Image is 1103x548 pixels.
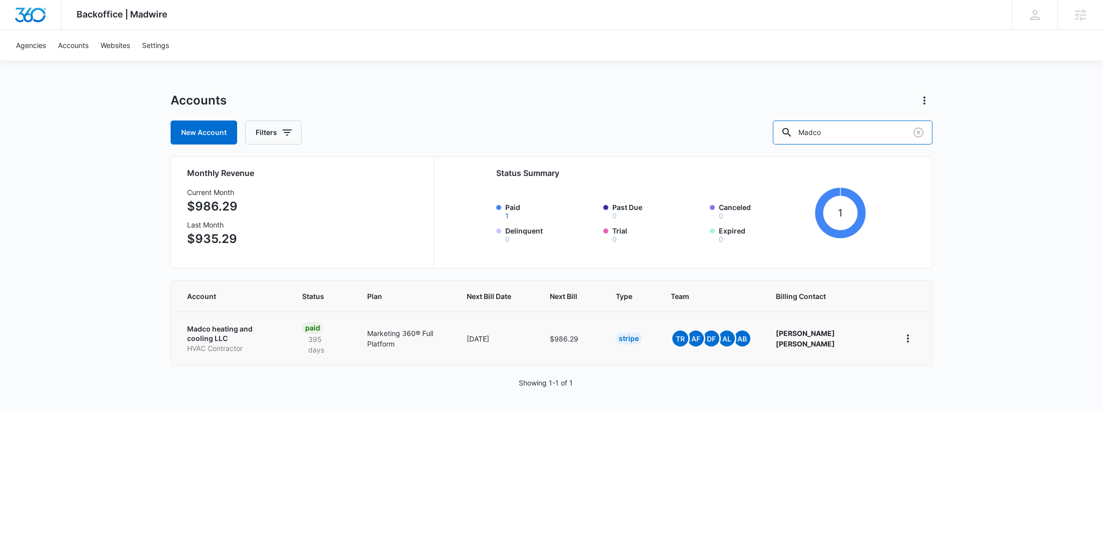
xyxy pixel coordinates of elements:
[187,197,238,215] p: $986.29
[496,167,866,179] h2: Status Summary
[187,187,238,197] h3: Current Month
[187,291,264,301] span: Account
[612,225,704,243] label: Trial
[719,225,811,243] label: Expired
[455,311,538,365] td: [DATE]
[776,329,835,348] strong: [PERSON_NAME] [PERSON_NAME]
[910,124,926,140] button: Clear
[52,30,95,60] a: Accounts
[77,9,168,19] span: Backoffice | Madwire
[719,330,735,346] span: AL
[187,230,238,248] p: $935.29
[187,343,278,353] p: HVAC Contractor
[187,324,278,343] p: Madco heating and cooling LLC
[900,330,916,346] button: home
[703,330,719,346] span: DF
[136,30,175,60] a: Settings
[916,92,932,108] button: Actions
[367,291,443,301] span: Plan
[245,120,302,144] button: Filters
[367,328,443,349] p: Marketing 360® Full Platform
[519,377,573,388] p: Showing 1-1 of 1
[550,291,577,301] span: Next Bill
[302,291,329,301] span: Status
[672,330,688,346] span: TR
[10,30,52,60] a: Agencies
[302,322,323,334] div: Paid
[612,202,704,219] label: Past Due
[734,330,750,346] span: AB
[616,332,642,344] div: Stripe
[616,291,632,301] span: Type
[773,120,932,144] input: Search
[505,212,509,219] button: Paid
[538,311,604,365] td: $986.29
[187,167,422,179] h2: Monthly Revenue
[671,291,737,301] span: Team
[171,120,237,144] a: New Account
[838,206,842,219] tspan: 1
[719,202,811,219] label: Canceled
[187,219,238,230] h3: Last Month
[171,93,227,108] h1: Accounts
[688,330,704,346] span: AF
[505,225,597,243] label: Delinquent
[187,324,278,353] a: Madco heating and cooling LLCHVAC Contractor
[467,291,511,301] span: Next Bill Date
[302,334,344,355] p: 395 days
[505,202,597,219] label: Paid
[95,30,136,60] a: Websites
[776,291,876,301] span: Billing Contact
